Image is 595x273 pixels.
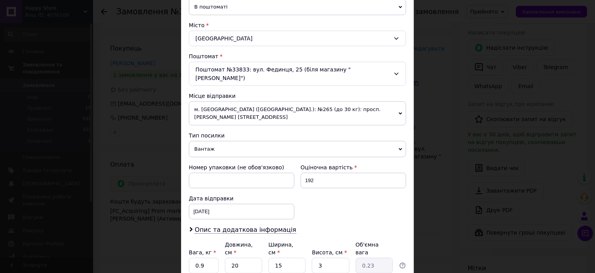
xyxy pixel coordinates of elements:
[189,31,406,46] div: [GEOGRAPHIC_DATA]
[189,249,216,256] label: Вага, кг
[189,21,406,29] div: Місто
[225,242,253,256] label: Довжина, см
[268,242,293,256] label: Ширина, см
[189,141,406,157] span: Вантаж
[195,226,296,234] span: Опис та додаткова інформація
[189,195,294,202] div: Дата відправки
[189,101,406,125] span: м. [GEOGRAPHIC_DATA] ([GEOGRAPHIC_DATA].): №265 (до 30 кг): просп. [PERSON_NAME] [STREET_ADDRESS]
[189,52,406,60] div: Поштомат
[356,241,393,256] div: Об'ємна вага
[189,132,225,139] span: Тип посилки
[312,249,347,256] label: Висота, см
[301,163,406,171] div: Оціночна вартість
[189,62,406,86] div: Поштомат №33833: вул. Фединця, 25 (біля магазину "[PERSON_NAME]")
[189,163,294,171] div: Номер упаковки (не обов'язково)
[189,93,236,99] span: Місце відправки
